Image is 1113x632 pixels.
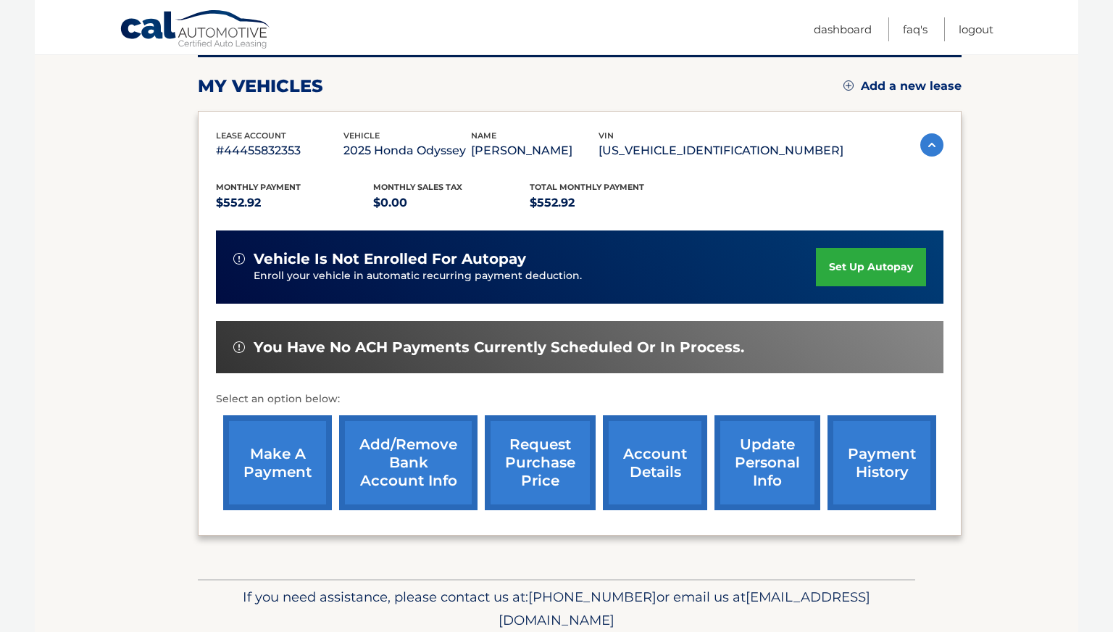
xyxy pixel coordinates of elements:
p: #44455832353 [216,141,343,161]
img: alert-white.svg [233,341,245,353]
span: [EMAIL_ADDRESS][DOMAIN_NAME] [499,589,870,628]
img: add.svg [843,80,854,91]
a: update personal info [714,415,820,510]
p: [US_VEHICLE_IDENTIFICATION_NUMBER] [599,141,843,161]
a: account details [603,415,707,510]
span: lease account [216,130,286,141]
span: vin [599,130,614,141]
a: Dashboard [814,17,872,41]
span: name [471,130,496,141]
p: Enroll your vehicle in automatic recurring payment deduction. [254,268,816,284]
a: make a payment [223,415,332,510]
span: vehicle is not enrolled for autopay [254,250,526,268]
p: $552.92 [216,193,373,213]
p: If you need assistance, please contact us at: or email us at [207,586,906,632]
a: Logout [959,17,993,41]
span: Total Monthly Payment [530,182,644,192]
p: [PERSON_NAME] [471,141,599,161]
a: Add/Remove bank account info [339,415,478,510]
h2: my vehicles [198,75,323,97]
p: $552.92 [530,193,687,213]
span: [PHONE_NUMBER] [528,589,656,605]
span: Monthly Payment [216,182,301,192]
a: Cal Automotive [120,9,272,51]
img: accordion-active.svg [920,133,943,157]
a: payment history [828,415,936,510]
img: alert-white.svg [233,253,245,265]
span: vehicle [343,130,380,141]
a: FAQ's [903,17,927,41]
p: 2025 Honda Odyssey [343,141,471,161]
p: Select an option below: [216,391,943,408]
span: You have no ACH payments currently scheduled or in process. [254,338,744,357]
p: $0.00 [373,193,530,213]
a: set up autopay [816,248,926,286]
a: Add a new lease [843,79,962,93]
a: request purchase price [485,415,596,510]
span: Monthly sales Tax [373,182,462,192]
